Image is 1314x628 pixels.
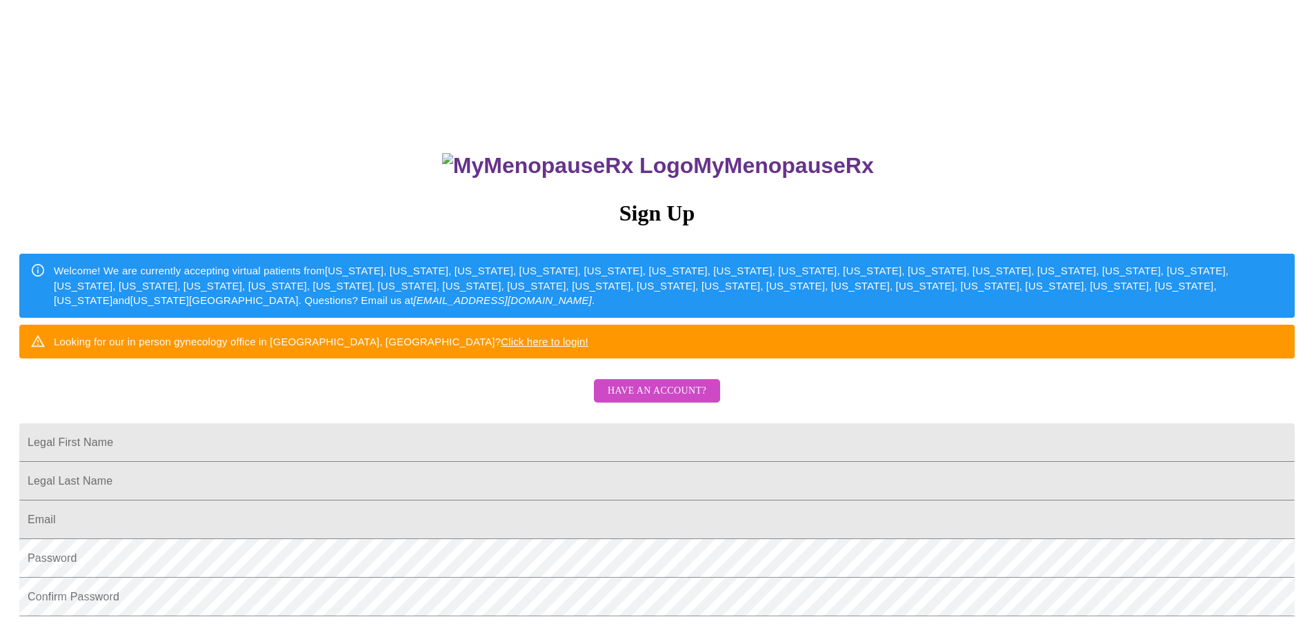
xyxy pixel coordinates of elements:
[21,153,1295,179] h3: MyMenopauseRx
[608,383,706,400] span: Have an account?
[19,201,1295,226] h3: Sign Up
[54,329,588,354] div: Looking for our in person gynecology office in [GEOGRAPHIC_DATA], [GEOGRAPHIC_DATA]?
[54,258,1284,313] div: Welcome! We are currently accepting virtual patients from [US_STATE], [US_STATE], [US_STATE], [US...
[413,294,592,306] em: [EMAIL_ADDRESS][DOMAIN_NAME]
[594,379,720,403] button: Have an account?
[590,394,724,406] a: Have an account?
[501,336,588,347] a: Click here to login!
[442,153,693,179] img: MyMenopauseRx Logo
